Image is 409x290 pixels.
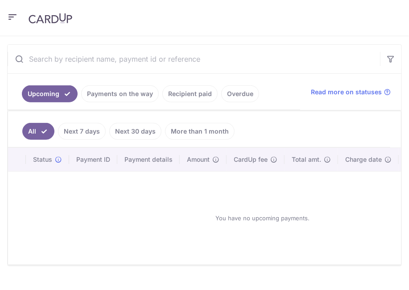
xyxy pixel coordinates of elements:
a: Next 30 days [109,123,161,140]
th: Payment details [117,148,180,171]
span: Charge date [345,155,382,164]
span: CardUp fee [234,155,268,164]
a: All [22,123,54,140]
a: Payments on the way [81,85,159,102]
span: Amount [187,155,210,164]
input: Search by recipient name, payment id or reference [8,45,380,73]
a: Upcoming [22,85,78,102]
a: Overdue [221,85,259,102]
a: Next 7 days [58,123,106,140]
a: Read more on statuses [311,88,391,97]
img: CardUp [29,13,72,24]
span: Status [33,155,52,164]
a: Recipient paid [162,85,218,102]
span: Total amt. [292,155,321,164]
a: More than 1 month [165,123,235,140]
th: Payment ID [69,148,117,171]
span: Read more on statuses [311,88,382,97]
